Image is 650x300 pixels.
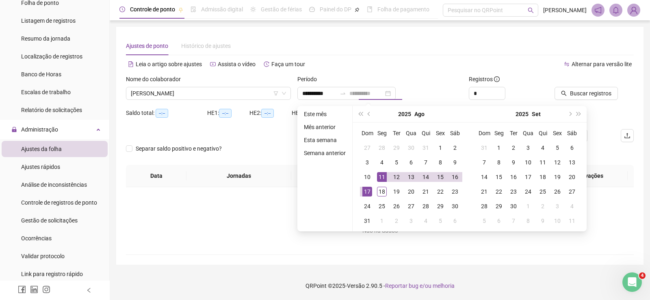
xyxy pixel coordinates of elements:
div: Não há dados [136,226,624,235]
div: 30 [509,201,518,211]
div: 14 [479,172,489,182]
td: 2025-09-01 [375,214,389,228]
td: 2025-09-20 [565,170,579,184]
td: 2025-10-10 [550,214,565,228]
td: 2025-10-05 [477,214,492,228]
th: Data [126,165,186,187]
div: 19 [552,172,562,182]
div: 8 [494,158,504,167]
th: Entrada 1 [291,165,356,187]
div: 17 [362,187,372,196]
div: 11 [538,158,548,167]
div: 26 [392,201,401,211]
div: 24 [362,201,372,211]
span: Gestão de solicitações [21,217,78,224]
td: 2025-09-05 [550,140,565,155]
span: Listagem de registros [21,17,76,24]
div: 25 [377,201,387,211]
td: 2025-08-07 [418,155,433,170]
td: 2025-10-04 [565,199,579,214]
td: 2025-07-30 [404,140,418,155]
span: Banco de Horas [21,71,61,78]
span: 4 [639,272,646,279]
td: 2025-09-19 [550,170,565,184]
span: Versão [347,283,365,289]
div: HE 2: [249,108,292,118]
div: 31 [362,216,372,226]
td: 2025-09-08 [492,155,506,170]
span: down [282,91,286,96]
th: Dom [360,126,375,140]
td: 2025-09-27 [565,184,579,199]
td: 2025-08-17 [360,184,375,199]
span: Administração [21,126,58,133]
td: 2025-10-08 [521,214,535,228]
div: 28 [421,201,431,211]
div: 4 [421,216,431,226]
td: 2025-08-20 [404,184,418,199]
th: Ter [389,126,404,140]
span: youtube [210,61,216,67]
span: Escalas de trabalho [21,89,71,95]
div: 23 [509,187,518,196]
span: Controle de ponto [130,6,175,13]
td: 2025-08-14 [418,170,433,184]
td: 2025-09-13 [565,155,579,170]
div: 20 [406,187,416,196]
td: 2025-08-28 [418,199,433,214]
td: 2025-08-24 [360,199,375,214]
div: 18 [538,172,548,182]
td: 2025-08-27 [404,199,418,214]
label: Período [297,75,322,84]
span: Validar protocolo [21,253,65,259]
div: 14 [421,172,431,182]
span: filter [273,91,278,96]
div: 19 [392,187,401,196]
div: 12 [552,158,562,167]
span: --:-- [261,109,274,118]
td: 2025-08-31 [477,140,492,155]
div: 15 [494,172,504,182]
td: 2025-09-03 [521,140,535,155]
span: to [340,90,346,97]
div: 7 [479,158,489,167]
td: 2025-09-23 [506,184,521,199]
td: 2025-09-22 [492,184,506,199]
div: 10 [523,158,533,167]
td: 2025-08-05 [389,155,404,170]
div: 29 [392,143,401,153]
span: search [561,91,567,96]
span: swap [564,61,570,67]
td: 2025-09-02 [506,140,521,155]
th: Qui [535,126,550,140]
div: 26 [552,187,562,196]
span: lock [11,127,17,132]
td: 2025-09-29 [492,199,506,214]
div: 31 [421,143,431,153]
div: 25 [538,187,548,196]
span: Histórico de ajustes [181,43,231,49]
td: 2025-08-16 [448,170,462,184]
span: left [86,287,92,293]
div: 29 [494,201,504,211]
div: 7 [509,216,518,226]
td: 2025-08-13 [404,170,418,184]
td: 2025-09-06 [448,214,462,228]
td: 2025-07-28 [375,140,389,155]
div: 13 [567,158,577,167]
span: upload [624,132,630,139]
div: 6 [406,158,416,167]
span: search [528,7,534,13]
td: 2025-09-16 [506,170,521,184]
div: 2 [509,143,518,153]
span: Folha de pagamento [377,6,429,13]
span: clock-circle [119,6,125,12]
span: Resumo da jornada [21,35,70,42]
div: 27 [362,143,372,153]
div: 1 [494,143,504,153]
span: info-circle [494,76,500,82]
td: 2025-07-27 [360,140,375,155]
span: [PERSON_NAME] [543,6,587,15]
div: 21 [421,187,431,196]
div: 9 [509,158,518,167]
